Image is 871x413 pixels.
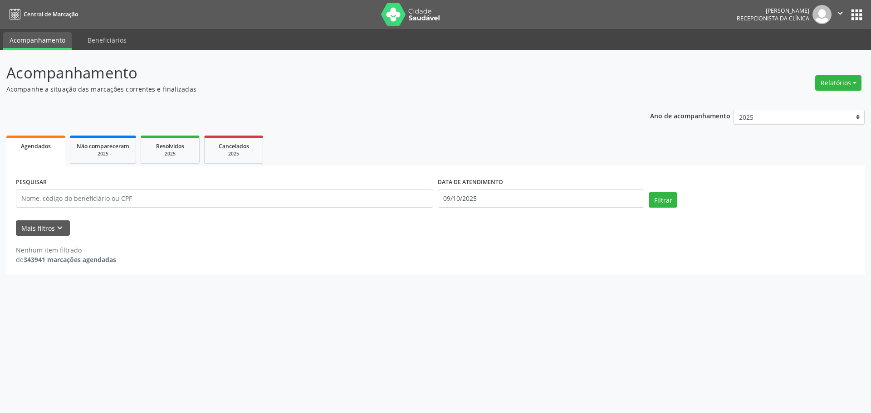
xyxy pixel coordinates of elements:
[24,10,78,18] span: Central de Marcação
[849,7,865,23] button: apps
[3,32,72,50] a: Acompanhamento
[16,245,116,255] div: Nenhum item filtrado
[438,175,503,189] label: DATA DE ATENDIMENTO
[16,175,47,189] label: PESQUISAR
[650,110,730,121] p: Ano de acompanhamento
[6,7,78,22] a: Central de Marcação
[812,5,832,24] img: img
[156,142,184,150] span: Resolvidos
[815,75,861,91] button: Relatórios
[219,142,249,150] span: Cancelados
[21,142,51,150] span: Agendados
[737,7,809,15] div: [PERSON_NAME]
[55,223,65,233] i: keyboard_arrow_down
[16,189,433,208] input: Nome, código do beneficiário ou CPF
[6,84,607,94] p: Acompanhe a situação das marcações correntes e finalizadas
[81,32,133,48] a: Beneficiários
[16,255,116,264] div: de
[211,151,256,157] div: 2025
[835,8,845,18] i: 
[6,62,607,84] p: Acompanhamento
[737,15,809,22] span: Recepcionista da clínica
[77,142,129,150] span: Não compareceram
[147,151,193,157] div: 2025
[649,192,677,208] button: Filtrar
[438,189,644,208] input: Selecione um intervalo
[24,255,116,264] strong: 343941 marcações agendadas
[77,151,129,157] div: 2025
[832,5,849,24] button: 
[16,220,70,236] button: Mais filtroskeyboard_arrow_down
